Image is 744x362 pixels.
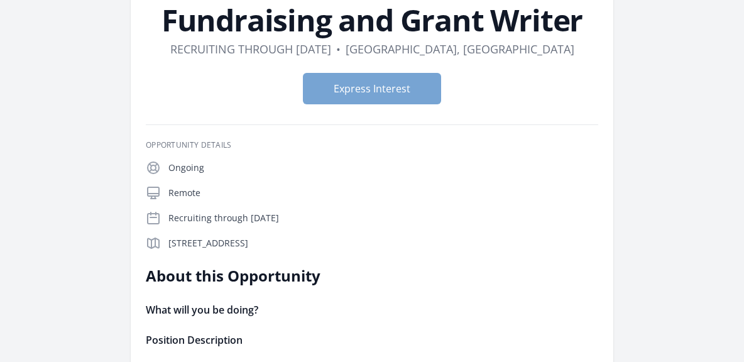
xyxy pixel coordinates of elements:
[146,303,258,317] strong: What will you be doing?
[168,187,598,199] p: Remote
[336,40,341,58] div: •
[170,40,331,58] dd: Recruiting through [DATE]
[168,162,598,174] p: Ongoing
[146,266,513,286] h2: About this Opportunity
[146,333,243,347] strong: Position Description
[146,5,598,35] h1: Fundraising and Grant Writer
[168,212,598,224] p: Recruiting through [DATE]
[303,73,441,104] button: Express Interest
[146,140,598,150] h3: Opportunity Details
[168,237,598,250] p: [STREET_ADDRESS]
[346,40,574,58] dd: [GEOGRAPHIC_DATA], [GEOGRAPHIC_DATA]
